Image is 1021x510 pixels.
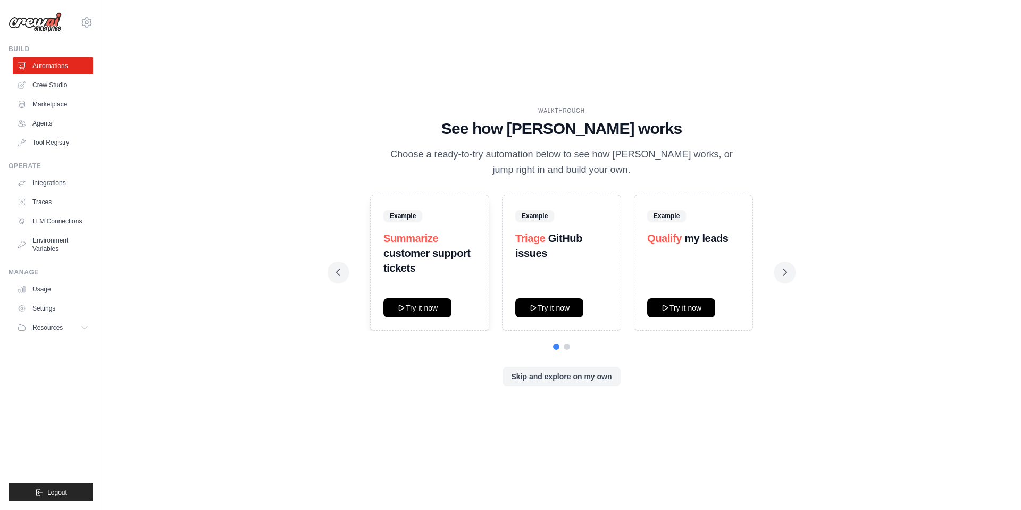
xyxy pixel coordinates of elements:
div: Operate [9,162,93,170]
a: Integrations [13,174,93,191]
button: Logout [9,483,93,501]
strong: my leads [684,232,728,244]
p: Choose a ready-to-try automation below to see how [PERSON_NAME] works, or jump right in and build... [383,147,740,178]
button: Resources [13,319,93,336]
div: Manage [9,268,93,277]
span: Resources [32,323,63,332]
a: Usage [13,281,93,298]
span: Qualify [647,232,682,244]
span: Example [515,210,554,222]
button: Try it now [383,298,451,317]
div: WALKTHROUGH [336,107,787,115]
button: Try it now [647,298,715,317]
span: Triage [515,232,546,244]
span: Example [383,210,422,222]
h1: See how [PERSON_NAME] works [336,119,787,138]
a: Agents [13,115,93,132]
strong: customer support tickets [383,247,471,274]
a: Crew Studio [13,77,93,94]
button: Try it now [515,298,583,317]
button: Skip and explore on my own [503,367,620,386]
a: Environment Variables [13,232,93,257]
img: Logo [9,12,62,32]
span: Example [647,210,686,222]
div: Build [9,45,93,53]
a: Automations [13,57,93,74]
a: Marketplace [13,96,93,113]
a: Tool Registry [13,134,93,151]
strong: GitHub issues [515,232,582,259]
a: Traces [13,194,93,211]
a: LLM Connections [13,213,93,230]
a: Settings [13,300,93,317]
span: Summarize [383,232,438,244]
span: Logout [47,488,67,497]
